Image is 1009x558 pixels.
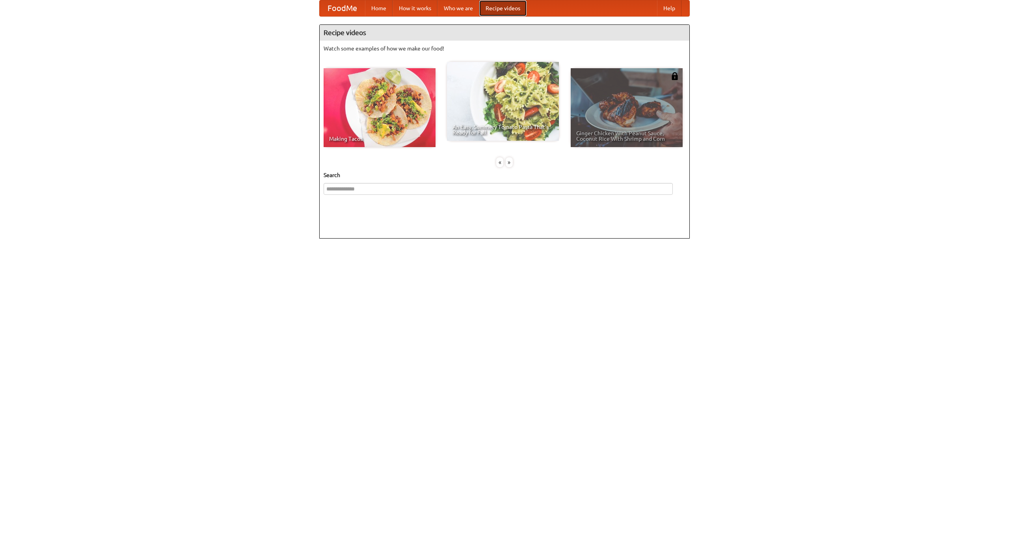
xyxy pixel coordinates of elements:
a: FoodMe [320,0,365,16]
h4: Recipe videos [320,25,689,41]
div: « [496,157,503,167]
a: Making Tacos [324,68,436,147]
a: An Easy, Summery Tomato Pasta That's Ready for Fall [447,62,559,141]
span: Making Tacos [329,136,430,142]
a: Recipe videos [479,0,527,16]
div: » [506,157,513,167]
span: An Easy, Summery Tomato Pasta That's Ready for Fall [452,124,553,135]
h5: Search [324,171,685,179]
a: Home [365,0,393,16]
a: Who we are [437,0,479,16]
a: How it works [393,0,437,16]
img: 483408.png [671,72,679,80]
a: Help [657,0,681,16]
p: Watch some examples of how we make our food! [324,45,685,52]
